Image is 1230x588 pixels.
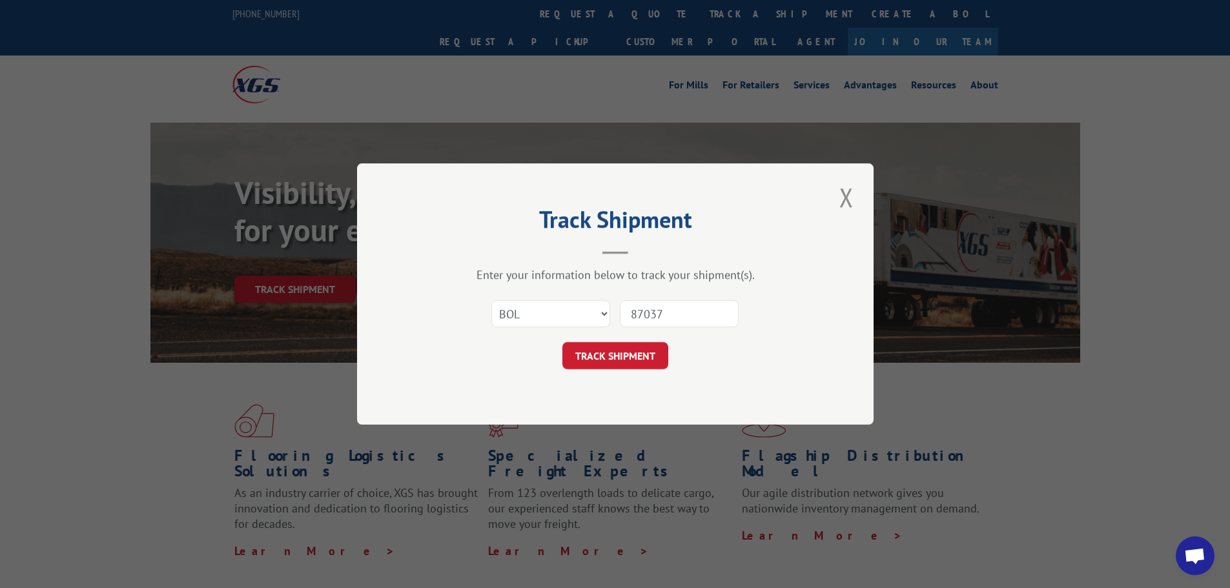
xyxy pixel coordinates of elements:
h2: Track Shipment [422,210,809,235]
button: TRACK SHIPMENT [562,342,668,369]
div: Enter your information below to track your shipment(s). [422,267,809,282]
button: Close modal [835,179,857,215]
input: Number(s) [620,300,739,327]
a: Open chat [1176,536,1215,575]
